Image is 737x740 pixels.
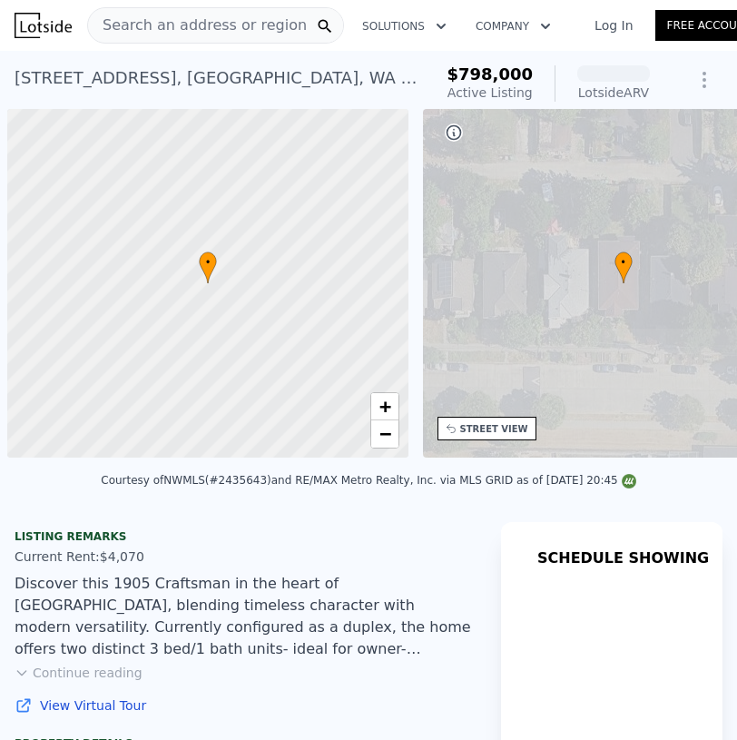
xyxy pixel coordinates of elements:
button: Continue reading [15,664,142,682]
button: Solutions [348,10,461,43]
div: Lotside ARV [577,84,650,102]
div: Listing remarks [15,529,472,544]
span: + [378,395,390,418]
div: Discover this 1905 Craftsman in the heart of [GEOGRAPHIC_DATA], blending timeless character with ... [15,573,472,660]
div: • [199,252,217,283]
img: NWMLS Logo [622,474,636,488]
span: Active Listing [447,85,533,100]
a: Zoom in [371,393,398,420]
a: Log In [573,16,654,35]
div: [STREET_ADDRESS] , [GEOGRAPHIC_DATA] , WA 98144 [15,65,418,91]
span: • [199,254,217,271]
div: • [614,252,633,283]
span: Search an address or region [88,15,307,36]
button: Company [461,10,565,43]
a: Zoom out [371,420,398,448]
span: Current Rent: [15,549,100,564]
a: View Virtual Tour [15,696,472,715]
span: • [614,254,633,271]
h1: SCHEDULE SHOWING [537,548,709,569]
span: $4,070 [100,549,144,564]
span: $798,000 [447,64,533,84]
img: Lotside [15,13,72,38]
div: STREET VIEW [460,422,528,436]
span: − [378,422,390,445]
div: Courtesy of NWMLS (#2435643) and RE/MAX Metro Realty, Inc. via MLS GRID as of [DATE] 20:45 [101,474,635,487]
button: Show Options [686,62,722,98]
